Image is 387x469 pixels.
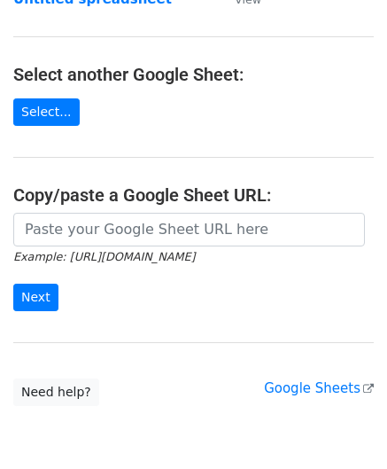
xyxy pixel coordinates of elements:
input: Next [13,284,58,311]
a: Google Sheets [264,380,374,396]
iframe: Chat Widget [298,384,387,469]
h4: Select another Google Sheet: [13,64,374,85]
a: Need help? [13,379,99,406]
h4: Copy/paste a Google Sheet URL: [13,184,374,206]
small: Example: [URL][DOMAIN_NAME] [13,250,195,263]
input: Paste your Google Sheet URL here [13,213,365,246]
a: Select... [13,98,80,126]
